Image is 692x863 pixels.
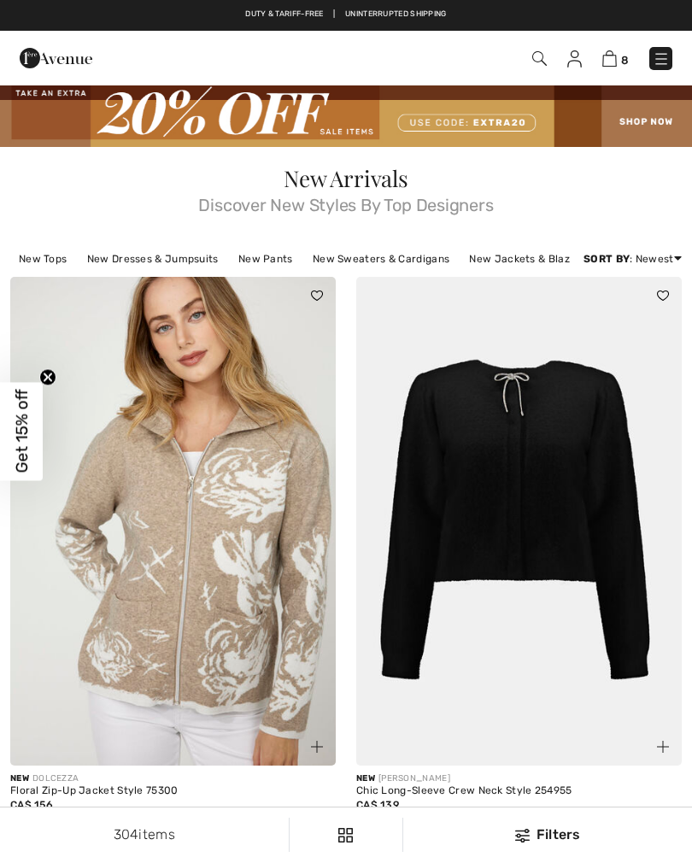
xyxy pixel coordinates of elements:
div: Filters [413,825,682,845]
img: plus_v2.svg [311,741,323,753]
span: New [10,773,29,784]
span: New [356,773,375,784]
img: Search [532,51,547,66]
strong: Sort By [584,253,630,265]
div: Chic Long-Sleeve Crew Neck Style 254955 [356,785,682,797]
span: Discover New Styles By Top Designers [10,190,682,214]
div: DOLCEZZA [10,772,336,785]
img: Filters [338,828,353,842]
a: New Pants [230,248,302,270]
span: CA$ 156 [10,799,53,811]
div: Floral Zip-Up Jacket Style 75300 [10,785,336,797]
a: New Jackets & Blazers [460,248,594,270]
img: Filters [515,829,530,842]
span: 304 [114,826,139,842]
span: CA$ 139 [356,799,399,811]
span: 8 [621,54,629,67]
img: Chic Long-Sleeve Crew Neck Style 254955. Black [356,277,682,766]
a: New Tops [10,248,75,270]
a: New Dresses & Jumpsuits [79,248,227,270]
img: 1ère Avenue [20,41,92,75]
img: heart_black_full.svg [311,291,323,301]
span: Get 15% off [12,390,32,473]
span: New Arrivals [284,163,408,193]
img: heart_black_full.svg [657,291,669,301]
img: Floral Zip-Up Jacket Style 75300. Oatmeal [10,277,336,766]
div: [PERSON_NAME] [356,772,682,785]
button: Close teaser [39,369,56,386]
a: 8 [602,48,629,68]
a: 1ère Avenue [20,49,92,65]
img: Shopping Bag [602,50,617,67]
a: New Sweaters & Cardigans [304,248,458,270]
img: plus_v2.svg [657,741,669,753]
img: My Info [567,50,582,68]
div: : Newest [584,251,682,267]
img: Menu [653,50,670,68]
